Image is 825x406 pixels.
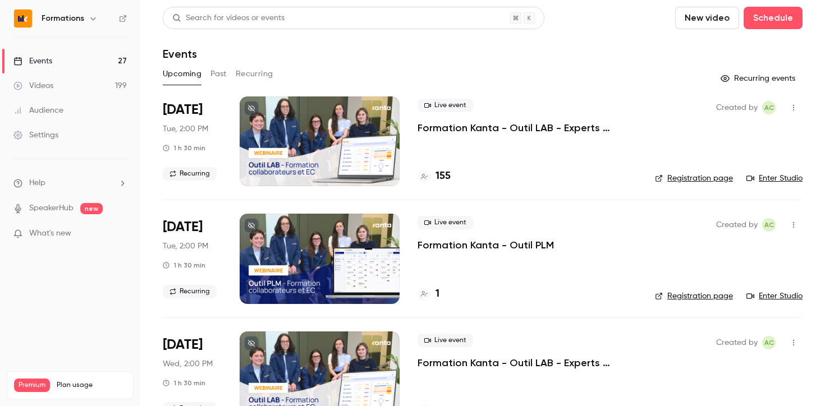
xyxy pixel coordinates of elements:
[163,144,205,153] div: 1 h 30 min
[762,101,776,114] span: Anaïs Cachelou
[716,218,758,232] span: Created by
[418,216,473,229] span: Live event
[746,173,803,184] a: Enter Studio
[163,167,217,181] span: Recurring
[13,105,63,116] div: Audience
[655,290,733,302] a: Registration page
[80,203,103,214] span: new
[418,287,439,302] a: 1
[418,121,637,135] a: Formation Kanta - Outil LAB - Experts Comptables & Collaborateurs
[716,70,803,87] button: Recurring events
[13,177,127,189] li: help-dropdown-opener
[163,379,205,387] div: 1 h 30 min
[163,261,205,270] div: 1 h 30 min
[57,381,126,390] span: Plan usage
[418,238,554,252] a: Formation Kanta - Outil PLM
[163,101,203,119] span: [DATE]
[236,65,273,83] button: Recurring
[13,130,58,141] div: Settings
[163,96,222,186] div: Sep 2 Tue, 2:00 PM (Europe/Paris)
[29,202,74,214] a: SpeakerHub
[762,336,776,349] span: Anaïs Cachelou
[716,101,758,114] span: Created by
[163,336,203,354] span: [DATE]
[418,169,451,184] a: 155
[210,65,227,83] button: Past
[14,10,32,27] img: Formations
[716,336,758,349] span: Created by
[764,218,774,232] span: AC
[762,218,776,232] span: Anaïs Cachelou
[418,99,473,112] span: Live event
[764,336,774,349] span: AC
[436,169,451,184] h4: 155
[746,290,803,302] a: Enter Studio
[163,241,208,252] span: Tue, 2:00 PM
[418,334,473,347] span: Live event
[655,173,733,184] a: Registration page
[13,56,52,67] div: Events
[42,13,84,24] h6: Formations
[14,379,50,392] span: Premium
[29,177,45,189] span: Help
[163,47,197,61] h1: Events
[163,123,208,135] span: Tue, 2:00 PM
[163,214,222,303] div: Sep 2 Tue, 2:00 PM (Europe/Paris)
[113,229,127,239] iframe: Noticeable Trigger
[13,80,53,91] div: Videos
[744,7,803,29] button: Schedule
[163,358,213,370] span: Wed, 2:00 PM
[418,356,637,370] a: Formation Kanta - Outil LAB - Experts Comptables & Collaborateurs
[29,228,71,239] span: What's new
[172,12,285,24] div: Search for videos or events
[163,285,217,298] span: Recurring
[675,7,739,29] button: New video
[163,65,201,83] button: Upcoming
[436,287,439,302] h4: 1
[764,101,774,114] span: AC
[163,218,203,236] span: [DATE]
